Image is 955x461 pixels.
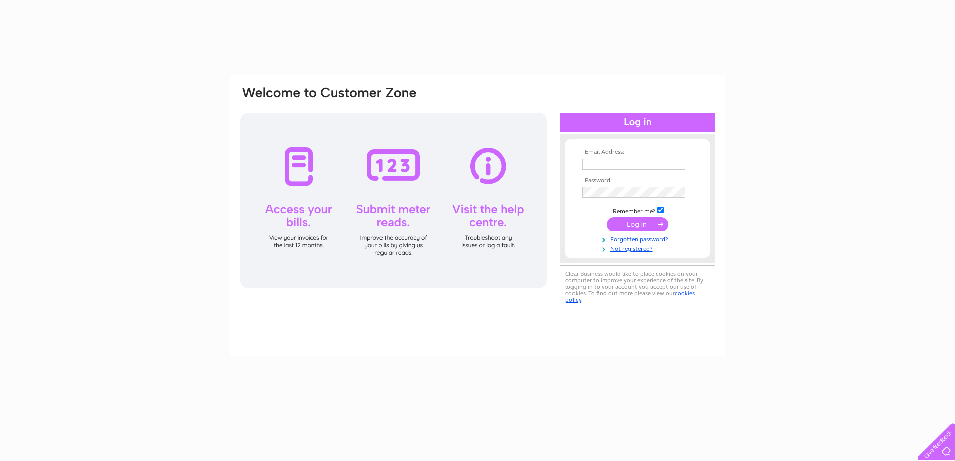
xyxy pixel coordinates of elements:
[580,149,696,156] th: Email Address:
[607,217,668,231] input: Submit
[582,243,696,253] a: Not registered?
[580,177,696,184] th: Password:
[565,290,695,303] a: cookies policy
[582,234,696,243] a: Forgotten password?
[580,205,696,215] td: Remember me?
[560,265,715,309] div: Clear Business would like to place cookies on your computer to improve your experience of the sit...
